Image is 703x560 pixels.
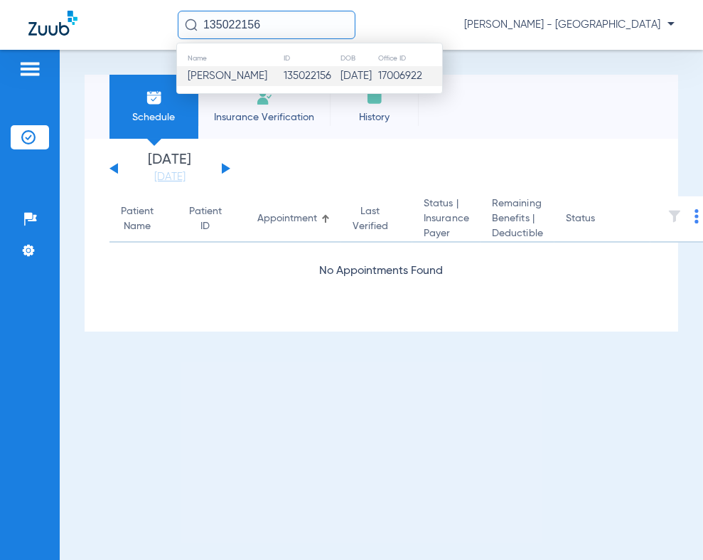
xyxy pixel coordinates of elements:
[694,209,699,223] img: group-dot-blue.svg
[353,204,388,234] div: Last Verified
[189,204,222,234] div: Patient ID
[178,11,355,39] input: Search for patients
[464,18,675,32] span: [PERSON_NAME] - [GEOGRAPHIC_DATA]
[257,211,317,226] div: Appointment
[340,51,377,66] th: DOB
[424,211,469,241] span: Insurance Payer
[120,110,188,125] span: Schedule
[188,70,267,81] span: [PERSON_NAME]
[412,196,481,243] th: Status |
[121,204,166,234] div: Patient Name
[127,153,213,184] li: [DATE]
[340,110,408,125] span: History
[377,51,442,66] th: Office ID
[28,11,77,36] img: Zuub Logo
[377,66,442,86] td: 17006922
[256,89,273,106] img: Manual Insurance Verification
[209,110,319,125] span: Insurance Verification
[146,89,163,106] img: Schedule
[667,209,682,223] img: filter.svg
[353,204,401,234] div: Last Verified
[340,66,377,86] td: [DATE]
[283,66,340,86] td: 135022156
[481,196,554,243] th: Remaining Benefits |
[127,170,213,184] a: [DATE]
[177,51,283,66] th: Name
[257,211,330,226] div: Appointment
[189,204,235,234] div: Patient ID
[18,60,41,78] img: hamburger-icon
[554,196,650,243] th: Status
[366,89,383,106] img: History
[109,263,653,280] div: No Appointments Found
[121,204,154,234] div: Patient Name
[283,51,340,66] th: ID
[492,226,543,241] span: Deductible
[185,19,198,31] img: Search Icon
[632,492,703,560] iframe: Chat Widget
